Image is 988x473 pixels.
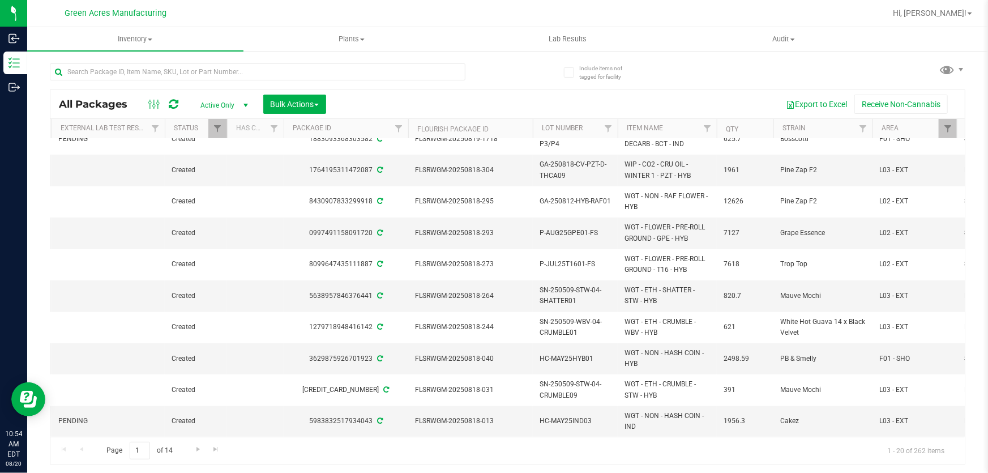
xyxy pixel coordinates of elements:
[879,291,951,301] span: L03 - EXT
[146,119,165,138] a: Filter
[540,416,611,427] span: HC-MAY25IND03
[724,165,767,176] span: 1961
[782,124,806,132] a: Strain
[676,34,891,44] span: Audit
[780,353,866,364] span: PB & Smelly
[724,291,767,301] span: 820.7
[879,196,951,207] span: L02 - EXT
[282,322,410,333] div: 1279718948416142
[375,135,383,143] span: Sync from Compliance System
[375,355,383,363] span: Sync from Compliance System
[533,34,602,44] span: Lab Results
[854,95,948,114] button: Receive Non-Cannabis
[939,119,957,138] a: Filter
[415,322,526,333] span: FLSRWGM-20250818-244
[627,124,663,132] a: Item Name
[780,196,866,207] span: Pine Zap F2
[625,317,710,338] span: WGT - ETH - CRUMBLE - WBV - HYB
[540,196,611,207] span: GA-250812-HYB-RAF01
[208,442,224,457] a: Go to the last page
[172,416,220,427] span: Created
[282,353,410,364] div: 3629875926701923
[698,119,717,138] a: Filter
[382,386,390,394] span: Sync from Compliance System
[227,119,284,139] th: Has COA
[174,124,198,132] a: Status
[190,442,206,457] a: Go to the next page
[293,124,331,132] a: Package ID
[675,27,892,51] a: Audit
[780,228,866,238] span: Grape Essence
[61,124,149,132] a: External Lab Test Result
[375,260,383,268] span: Sync from Compliance System
[724,134,767,144] span: 625.7
[415,291,526,301] span: FLSRWGM-20250818-264
[27,27,243,51] a: Inventory
[625,222,710,244] span: WGT - FLOWER - PRE-ROLL GROUND - GPE - HYB
[540,159,611,181] span: GA-250818-CV-PZT-D-THCA09
[172,196,220,207] span: Created
[625,348,710,369] span: WGT - NON - HASH COIN - HYB
[879,228,951,238] span: L02 - EXT
[879,322,951,333] span: L03 - EXT
[243,27,460,51] a: Plants
[375,292,383,300] span: Sync from Compliance System
[172,259,220,270] span: Created
[724,228,767,238] span: 7127
[854,119,872,138] a: Filter
[415,196,526,207] span: FLSRWGM-20250818-295
[625,285,710,306] span: WGT - ETH - SHATTER - STW - HYB
[540,259,611,270] span: P-JUL25T1601-FS
[780,291,866,301] span: Mauve Mochi
[282,385,410,395] div: [CREDIT_CARD_NUMBER]
[415,228,526,238] span: FLSRWGM-20250818-293
[375,417,383,425] span: Sync from Compliance System
[417,125,489,133] a: Flourish Package ID
[97,442,182,459] span: Page of 14
[724,196,767,207] span: 12626
[724,353,767,364] span: 2498.59
[8,82,20,93] inline-svg: Outbound
[599,119,618,138] a: Filter
[172,385,220,395] span: Created
[27,34,243,44] span: Inventory
[879,259,951,270] span: L02 - EXT
[282,134,410,144] div: 1883093368303582
[282,259,410,270] div: 8099647435111887
[540,285,611,306] span: SN-250509-STW-04-SHATTER01
[208,119,227,138] a: Filter
[172,134,220,144] span: Created
[271,100,319,109] span: Bulk Actions
[780,165,866,176] span: Pine Zap F2
[5,459,22,468] p: 08/20
[625,254,710,275] span: WGT - FLOWER - PRE-ROLL GROUND - T16 - HYB
[540,317,611,338] span: SN-250509-WBV-04-CRUMBLE01
[375,323,383,331] span: Sync from Compliance System
[625,191,710,212] span: WGT - NON - RAF FLOWER - HYB
[50,63,465,80] input: Search Package ID, Item Name, SKU, Lot or Part Number...
[780,416,866,427] span: Cakez
[65,8,166,18] span: Green Acres Manufacturing
[58,416,158,427] span: PENDING
[282,228,410,238] div: 0997491158091720
[879,385,951,395] span: L03 - EXT
[263,95,326,114] button: Bulk Actions
[540,128,611,150] span: LRV-JUN25BCT01-P3/P4
[172,322,220,333] span: Created
[724,259,767,270] span: 7618
[130,442,150,459] input: 1
[724,385,767,395] span: 391
[625,411,710,432] span: WGT - NON - HASH COIN - IND
[8,33,20,44] inline-svg: Inbound
[415,134,526,144] span: FLSRWGM-20250819-1718
[390,119,408,138] a: Filter
[726,125,738,133] a: Qty
[879,416,951,427] span: L03 - EXT
[415,416,526,427] span: FLSRWGM-20250818-013
[282,416,410,427] div: 5983832517934043
[415,353,526,364] span: FLSRWGM-20250818-040
[172,228,220,238] span: Created
[415,385,526,395] span: FLSRWGM-20250818-031
[415,259,526,270] span: FLSRWGM-20250818-273
[579,64,636,81] span: Include items not tagged for facility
